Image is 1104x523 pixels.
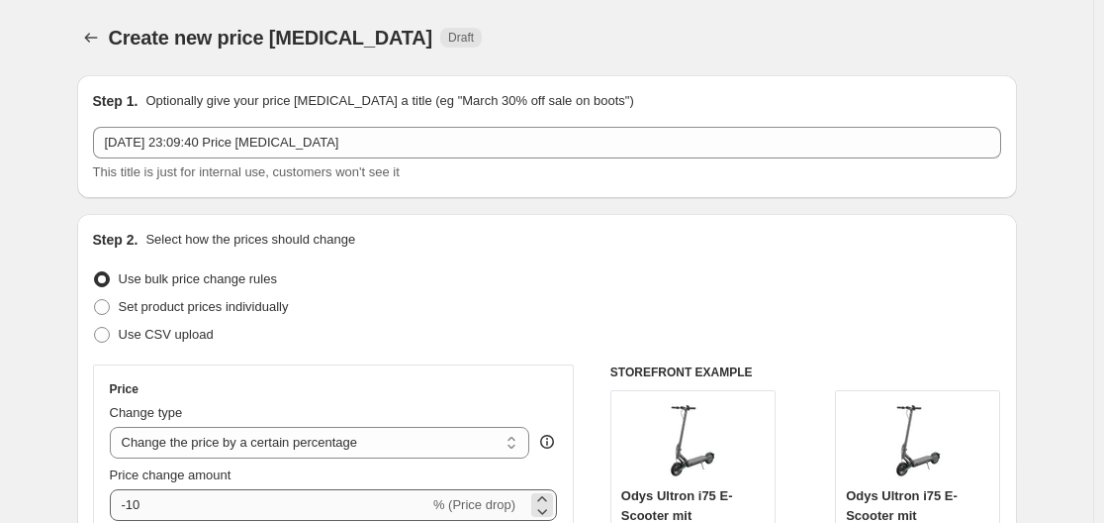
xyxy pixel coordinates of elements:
h2: Step 1. [93,91,138,111]
h2: Step 2. [93,230,138,250]
span: Change type [110,405,183,420]
span: % (Price drop) [433,497,515,512]
span: Use bulk price change rules [119,271,277,286]
h3: Price [110,381,138,397]
span: This title is just for internal use, customers won't see it [93,164,400,179]
h6: STOREFRONT EXAMPLE [610,365,1001,380]
button: Price change jobs [77,24,105,52]
p: Optionally give your price [MEDICAL_DATA] a title (eg "March 30% off sale on boots") [145,91,633,111]
span: Price change amount [110,468,231,482]
span: Set product prices individually [119,299,289,314]
span: Use CSV upload [119,327,214,342]
div: help [537,432,557,452]
input: -15 [110,489,429,521]
img: 617sxwdl3YL_80x.jpg [878,401,958,480]
span: Draft [448,30,474,46]
input: 30% off holiday sale [93,127,1001,158]
p: Select how the prices should change [145,230,355,250]
span: Create new price [MEDICAL_DATA] [109,27,433,49]
img: 617sxwdl3YL_80x.jpg [653,401,732,480]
